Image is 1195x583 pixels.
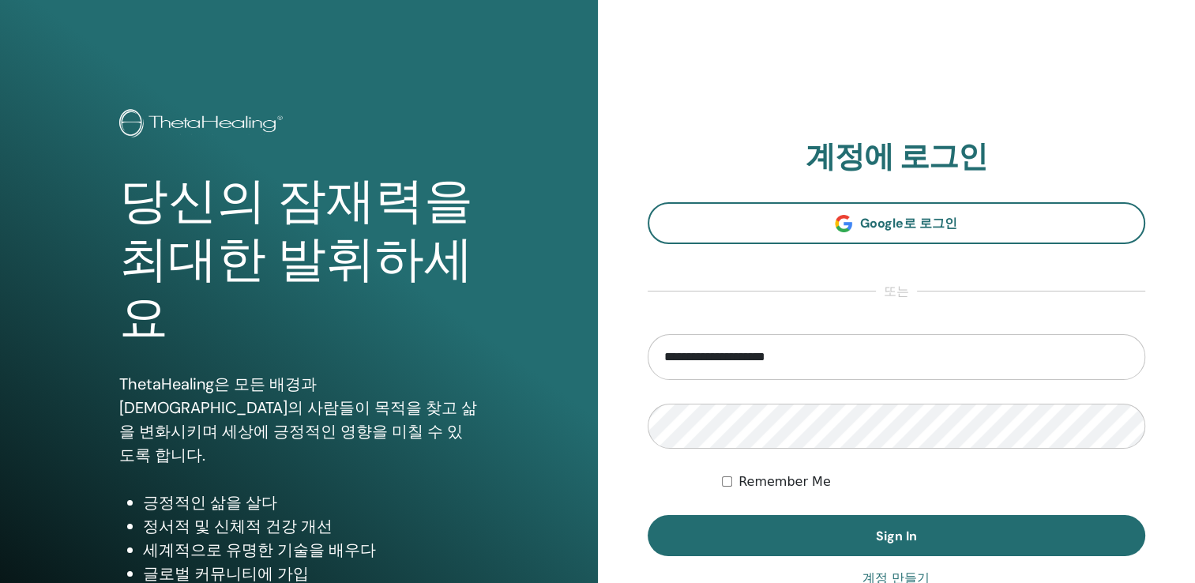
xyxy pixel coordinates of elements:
[876,528,917,544] span: Sign In
[143,538,478,562] li: 세계적으로 유명한 기술을 배우다
[738,472,831,491] label: Remember Me
[143,514,478,538] li: 정서적 및 신체적 건강 개선
[143,491,478,514] li: 긍정적인 삶을 살다
[648,139,1146,175] h2: 계정에 로그인
[860,215,957,231] span: Google로 로그인
[648,202,1146,244] a: Google로 로그인
[648,515,1146,556] button: Sign In
[119,372,478,467] p: ThetaHealing은 모든 배경과 [DEMOGRAPHIC_DATA]의 사람들이 목적을 찾고 삶을 변화시키며 세상에 긍정적인 영향을 미칠 수 있도록 합니다.
[722,472,1145,491] div: Keep me authenticated indefinitely or until I manually logout
[119,172,478,348] h1: 당신의 잠재력을 최대한 발휘하세요
[876,282,917,301] span: 또는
